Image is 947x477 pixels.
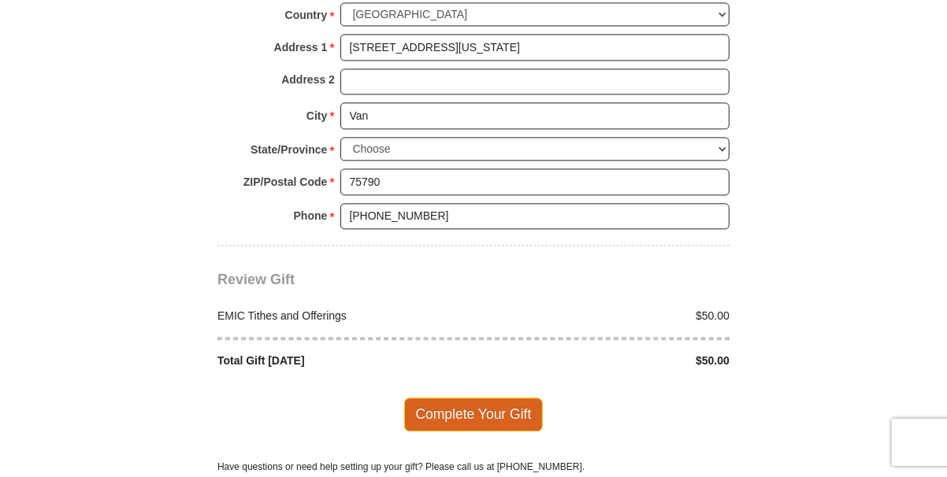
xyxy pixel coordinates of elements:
div: $50.00 [473,353,738,369]
p: Have questions or need help setting up your gift? Please call us at [PHONE_NUMBER]. [217,460,730,474]
strong: Address 1 [274,36,328,58]
span: Complete Your Gift [404,397,544,431]
strong: City [306,105,327,127]
strong: State/Province [251,139,327,161]
div: Total Gift [DATE] [210,353,474,369]
div: $50.00 [473,308,738,324]
span: Review Gift [217,272,295,287]
strong: Country [285,4,328,26]
strong: ZIP/Postal Code [243,171,328,193]
strong: Address 2 [281,68,335,91]
div: EMIC Tithes and Offerings [210,308,474,324]
strong: Phone [294,205,328,227]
